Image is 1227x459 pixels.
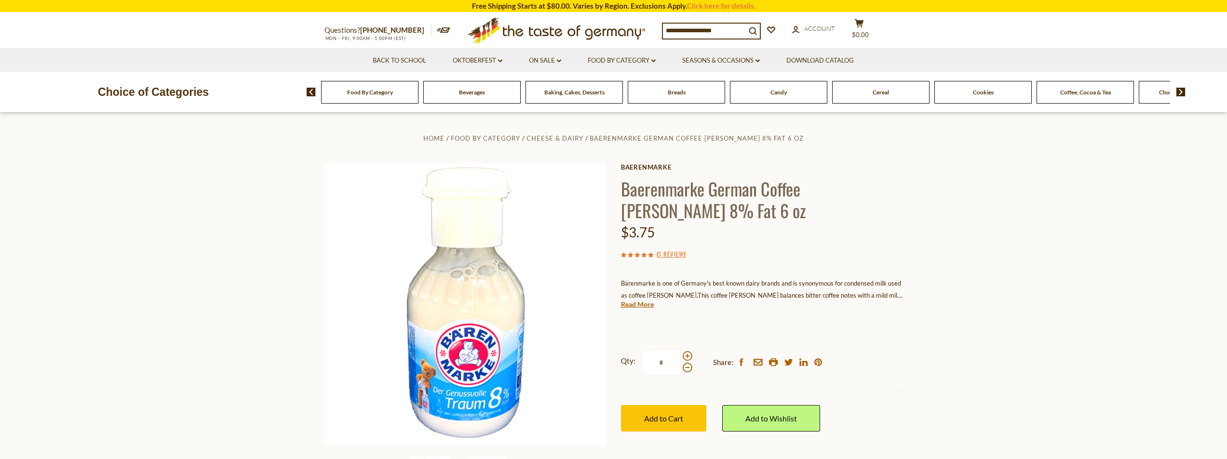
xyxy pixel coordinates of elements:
a: Food By Category [451,134,520,142]
span: Bärenmarke is one of Germany's best known dairy brands and is synonymous for condensed milk used ... [621,279,901,299]
a: [PHONE_NUMBER] [360,26,424,34]
a: Beverages [459,89,485,96]
span: ( ) [657,249,686,259]
a: Account [792,24,835,34]
span: MON - FRI, 9:00AM - 5:00PM (EST) [324,36,406,41]
span: $3.75 [621,224,655,240]
a: Breads [668,89,686,96]
img: next arrow [1176,88,1186,96]
img: Baerenmarke German Coffee Creamer 8% Fat 6 oz [324,163,607,445]
a: On Sale [529,55,561,66]
p: Questions? [324,24,431,37]
a: Food By Category [588,55,656,66]
a: Add to Wishlist [722,405,820,432]
a: Click here for details. [687,1,755,10]
a: Oktoberfest [453,55,502,66]
a: Cereal [873,89,889,96]
h1: Baerenmarke German Coffee [PERSON_NAME] 8% Fat 6 oz [621,178,903,221]
a: Cookies [973,89,994,96]
a: Home [423,134,445,142]
a: Baerenmarke [621,163,903,171]
span: Account [804,25,835,32]
a: Download Catalog [786,55,854,66]
a: Back to School [373,55,426,66]
a: Candy [770,89,787,96]
a: Cheese & Dairy [526,134,583,142]
span: Add to Cart [644,414,683,423]
span: $0.00 [852,31,869,39]
a: Food By Category [347,89,393,96]
img: previous arrow [307,88,316,96]
a: Read More [621,300,654,309]
button: Add to Cart [621,405,706,432]
button: $0.00 [845,19,874,43]
strong: Qty: [621,355,635,367]
a: Chocolate & Marzipan [1159,89,1216,96]
span: Share: [713,356,733,368]
input: Qty: [642,349,681,376]
a: 1 Review [659,249,684,260]
a: Seasons & Occasions [682,55,760,66]
a: Baerenmarke German Coffee [PERSON_NAME] 8% Fat 6 oz [590,134,804,142]
a: Coffee, Cocoa & Tea [1060,89,1111,96]
a: Baking, Cakes, Desserts [544,89,605,96]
